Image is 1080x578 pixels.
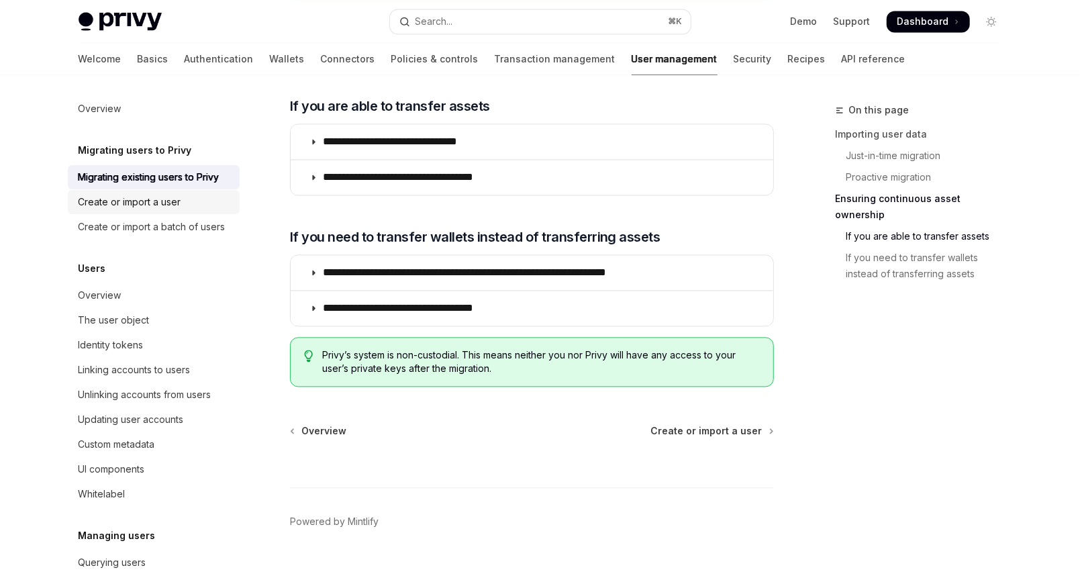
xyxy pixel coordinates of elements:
[79,486,126,502] div: Whitelabel
[79,142,192,158] h5: Migrating users to Privy
[68,432,240,456] a: Custom metadata
[651,424,773,438] a: Create or import a user
[79,337,144,353] div: Identity tokens
[68,383,240,407] a: Unlinking accounts from users
[669,16,683,27] span: ⌘ K
[897,15,949,28] span: Dashboard
[68,283,240,307] a: Overview
[68,550,240,575] a: Querying users
[79,287,121,303] div: Overview
[842,43,905,75] a: API reference
[836,166,1013,188] a: Proactive migration
[79,387,211,403] div: Unlinking accounts from users
[68,215,240,239] a: Create or import a batch of users
[68,308,240,332] a: The user object
[836,188,1013,226] a: Ensuring continuous asset ownership
[79,312,150,328] div: The user object
[632,43,718,75] a: User management
[291,424,346,438] a: Overview
[79,412,184,428] div: Updating user accounts
[495,43,616,75] a: Transaction management
[304,350,313,362] svg: Tip
[270,43,305,75] a: Wallets
[79,194,181,210] div: Create or import a user
[68,333,240,357] a: Identity tokens
[79,528,156,544] h5: Managing users
[788,43,826,75] a: Recipes
[79,461,145,477] div: UI components
[79,219,226,235] div: Create or import a batch of users
[651,424,763,438] span: Create or import a user
[834,15,871,28] a: Support
[290,97,490,115] span: If you are able to transfer assets
[79,436,155,452] div: Custom metadata
[79,555,146,571] div: Querying users
[68,165,240,189] a: Migrating existing users to Privy
[68,190,240,214] a: Create or import a user
[836,226,1013,247] a: If you are able to transfer assets
[887,11,970,32] a: Dashboard
[138,43,168,75] a: Basics
[390,9,691,34] button: Open search
[849,102,910,118] span: On this page
[290,515,379,528] a: Powered by Mintlify
[836,124,1013,145] a: Importing user data
[79,260,106,277] h5: Users
[836,247,1013,285] a: If you need to transfer wallets instead of transferring assets
[68,97,240,121] a: Overview
[79,362,191,378] div: Linking accounts to users
[836,145,1013,166] a: Just-in-time migration
[734,43,772,75] a: Security
[68,482,240,506] a: Whitelabel
[79,43,121,75] a: Welcome
[79,101,121,117] div: Overview
[68,358,240,382] a: Linking accounts to users
[290,228,660,246] span: If you need to transfer wallets instead of transferring assets
[301,424,346,438] span: Overview
[981,11,1002,32] button: Toggle dark mode
[79,169,219,185] div: Migrating existing users to Privy
[321,43,375,75] a: Connectors
[68,457,240,481] a: UI components
[322,348,759,375] span: Privy’s system is non-custodial. This means neither you nor Privy will have any access to your us...
[185,43,254,75] a: Authentication
[791,15,818,28] a: Demo
[79,12,162,31] img: light logo
[415,13,453,30] div: Search...
[68,407,240,432] a: Updating user accounts
[391,43,479,75] a: Policies & controls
